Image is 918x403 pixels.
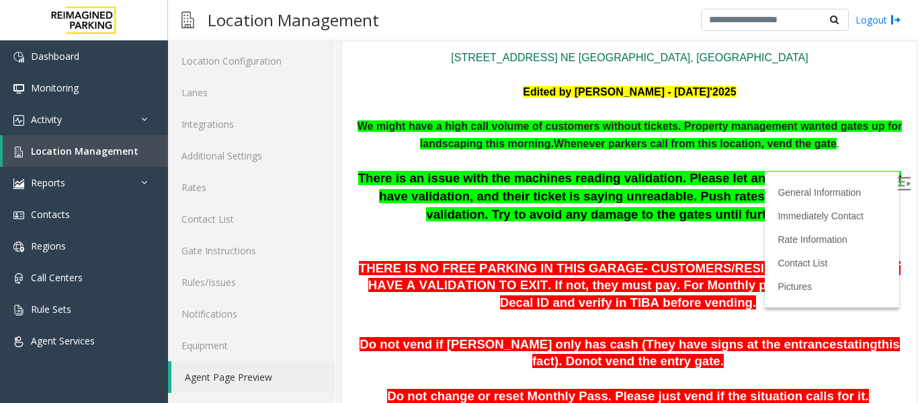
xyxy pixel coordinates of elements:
[201,3,386,36] h3: Location Management
[435,216,485,227] a: Contact List
[493,295,534,309] span: stating
[168,77,335,108] a: Lanes
[13,115,24,126] img: 'icon'
[168,298,335,330] a: Notifications
[168,108,335,140] a: Integrations
[168,140,335,172] a: Additional Settings
[31,81,79,94] span: Monitoring
[31,176,65,189] span: Reports
[180,44,393,56] b: Edited by [PERSON_NAME] - [DATE]'2025
[168,266,335,298] a: Rules/Issues
[3,135,168,167] a: Location Management
[435,192,505,203] a: Rate Information
[168,45,335,77] a: Location Configuration
[168,235,335,266] a: Gate Instructions
[435,240,469,250] a: Pictures
[211,96,494,108] b: Whenever parkers call from this location, vend the gate
[44,347,526,361] span: Do not change or reset Monthly Pass. Please just vend if the situation calls for it.
[17,295,493,309] span: Do not vend if [PERSON_NAME] only has cash (They have signs at the entrance
[13,178,24,189] img: 'icon'
[181,3,194,36] img: pageIcon
[108,10,465,22] a: [STREET_ADDRESS] NE [GEOGRAPHIC_DATA], [GEOGRAPHIC_DATA]
[13,52,24,63] img: 'icon'
[15,79,560,108] span: We might have a high call volume of customers without tickets. Property management wanted gates u...
[13,242,24,252] img: 'icon'
[856,13,901,27] a: Logout
[211,96,497,108] span: .
[31,145,138,157] span: Location Management
[190,295,557,327] span: this fact). Do
[16,219,558,268] span: THERE IS NO FREE PARKING IN THIS GARAGE- CUSTOMERS/RESIDENTS/GUESTS MUST HAVE A VALIDATION TO EXI...
[13,273,24,284] img: 'icon'
[168,203,335,235] a: Contact List
[435,145,518,156] a: General Information
[31,50,79,63] span: Dashboard
[13,83,24,94] img: 'icon'
[890,13,901,27] img: logout
[15,129,559,179] span: There is an issue with the machines reading validation. Please let anyone out claiming they have ...
[168,172,335,203] a: Rates
[171,361,335,393] a: Agent Page Preview
[31,303,71,316] span: Rule Sets
[31,240,66,252] span: Regions
[31,113,62,126] span: Activity
[31,208,70,221] span: Contacts
[13,305,24,316] img: 'icon'
[31,271,83,284] span: Call Centers
[13,336,24,347] img: 'icon'
[13,147,24,157] img: 'icon'
[240,312,381,326] span: not vend the entry gate.
[554,135,568,149] img: Open/Close Sidebar Menu
[435,169,521,180] a: Immediately Contact
[31,334,95,347] span: Agent Services
[13,210,24,221] img: 'icon'
[168,330,335,361] a: Equipment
